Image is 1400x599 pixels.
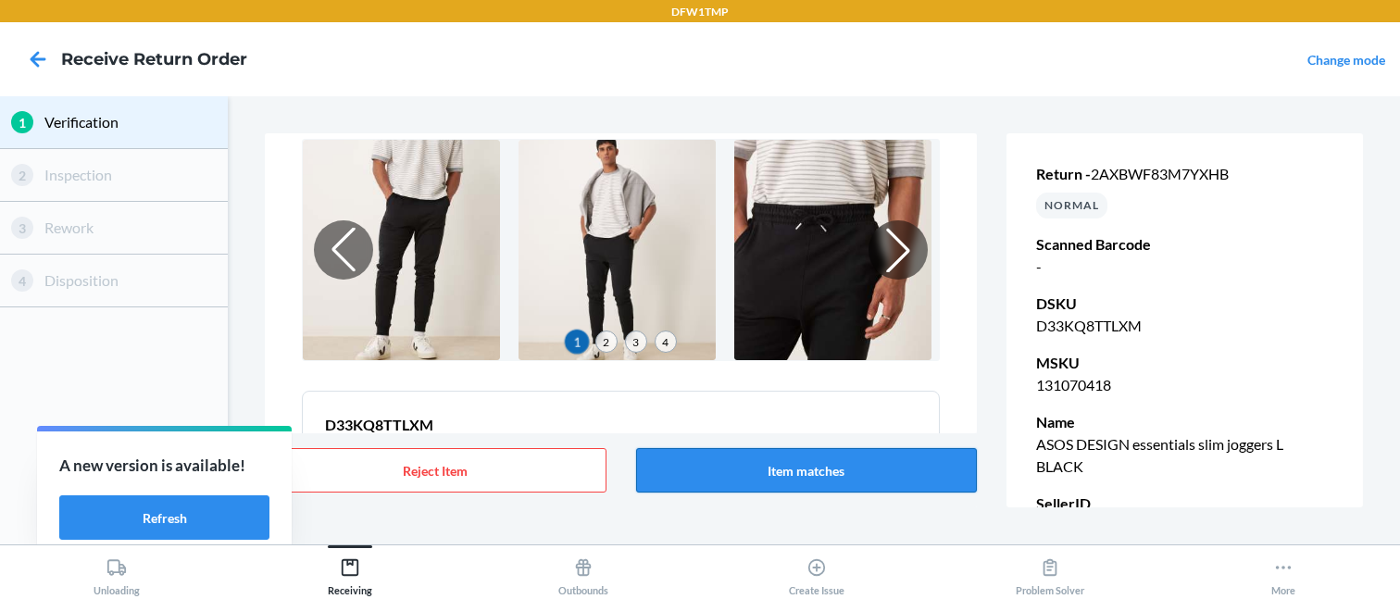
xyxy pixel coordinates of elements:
img: Product image 1 [303,140,500,360]
span: 2AXBWF83M7YXHB [1091,165,1229,182]
div: NORMAL [1036,193,1107,218]
div: 1 [11,111,33,133]
div: Problem Solver [1016,550,1084,596]
p: Rework [44,217,217,239]
span: 1 [564,330,588,354]
button: Item matches [636,448,978,493]
button: Reject Item [265,448,606,493]
h4: Receive Return Order [61,47,247,71]
div: Unloading [94,550,140,596]
p: A new version is available! [59,454,269,478]
span: 2 [595,331,618,353]
p: 131070418 [1036,374,1333,396]
p: DFW1TMP [671,4,729,20]
p: Disposition [44,269,217,292]
a: Change mode [1307,52,1385,68]
div: Receiving [328,550,372,596]
div: 4 [11,269,33,292]
p: D33KQ8TTLXM [1036,315,1333,337]
div: 3 [11,217,33,239]
button: Refresh [59,495,269,540]
img: Product image 2 [519,140,716,360]
p: - [1036,256,1333,278]
p: Return - [1036,163,1333,185]
p: SellerID [1036,493,1333,515]
p: Scanned Barcode [1036,233,1333,256]
p: Name [1036,411,1333,433]
button: More [1167,545,1400,596]
p: DSKU [1036,293,1333,315]
div: 2 [11,164,33,186]
div: Create Issue [789,550,844,596]
button: Create Issue [700,545,933,596]
header: D33KQ8TTLXM [325,414,917,436]
button: Outbounds [467,545,700,596]
p: Inspection [44,164,217,186]
p: MSKU [1036,352,1333,374]
span: 3 [625,331,647,353]
div: Outbounds [558,550,608,596]
p: ASOS DESIGN essentials slim joggers L BLACK [1036,433,1333,478]
button: Problem Solver [933,545,1167,596]
span: 4 [655,331,677,353]
img: Product image 3 [734,140,931,360]
button: Receiving [233,545,467,596]
p: Verification [44,111,217,133]
div: More [1271,550,1295,596]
